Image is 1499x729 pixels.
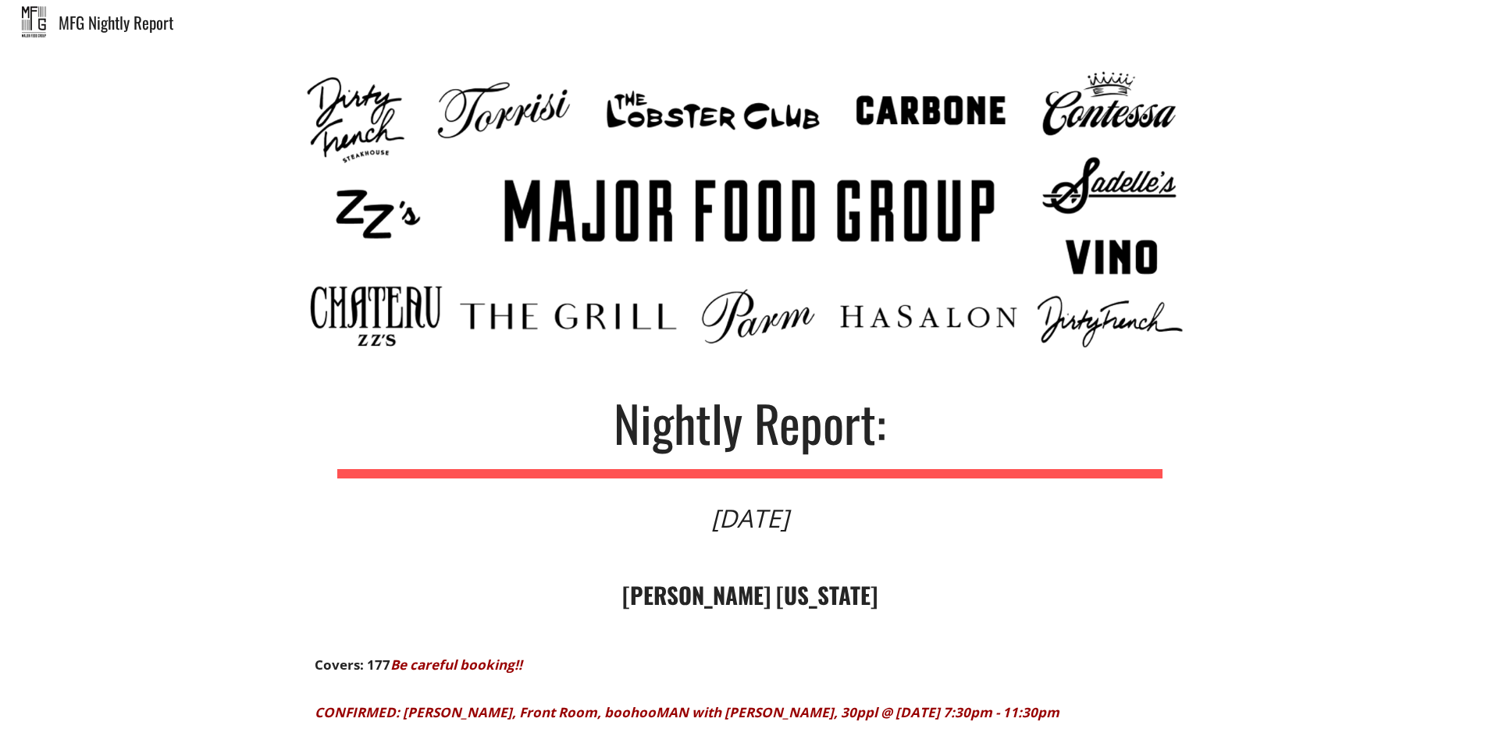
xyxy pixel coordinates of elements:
[22,6,46,37] img: mfg_nightly.jpeg
[299,62,1200,360] img: unnamed%20%289%29.png
[315,656,390,674] strong: Covers: 177
[711,506,789,531] div: [DATE]
[622,578,878,611] strong: [PERSON_NAME] [US_STATE]
[59,14,1499,30] div: MFG Nightly Report
[614,397,886,447] div: Nightly Report:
